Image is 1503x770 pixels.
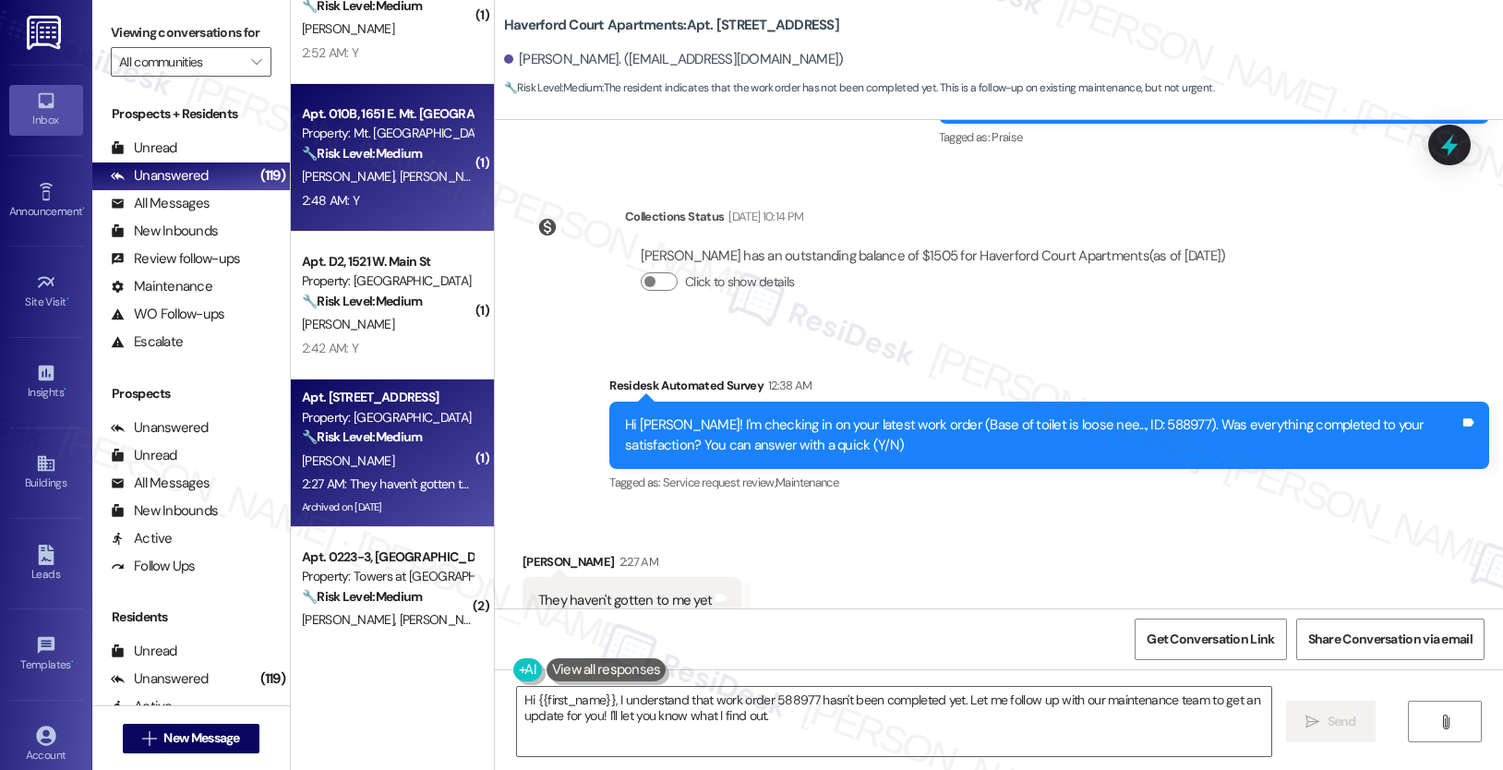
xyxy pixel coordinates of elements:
[111,446,177,465] div: Unread
[538,591,712,610] div: They haven't gotten to me yet
[66,293,69,306] span: •
[302,547,473,567] div: Apt. 0223-3, [GEOGRAPHIC_DATA]
[71,656,74,668] span: •
[111,222,218,241] div: New Inbounds
[764,376,812,395] div: 12:38 AM
[9,630,83,680] a: Templates •
[504,80,602,95] strong: 🔧 Risk Level: Medium
[1438,715,1452,729] i: 
[302,635,358,652] div: 2:24 AM: Y
[302,271,473,291] div: Property: [GEOGRAPHIC_DATA]
[111,249,240,269] div: Review follow-ups
[504,50,844,69] div: [PERSON_NAME]. ([EMAIL_ADDRESS][DOMAIN_NAME])
[9,357,83,407] a: Insights •
[111,18,271,47] label: Viewing conversations for
[1308,630,1473,649] span: Share Conversation via email
[302,388,473,407] div: Apt. [STREET_ADDRESS]
[1147,630,1274,649] span: Get Conversation Link
[111,305,224,324] div: WO Follow-ups
[1296,619,1485,660] button: Share Conversation via email
[9,448,83,498] a: Buildings
[111,474,210,493] div: All Messages
[641,247,1226,266] div: [PERSON_NAME] has an outstanding balance of $1505 for Haverford Court Apartments (as of [DATE])
[517,687,1271,756] textarea: Hi {{first_name}}, I understand that work order 588977 hasn't been completed yet. Let me follow u...
[111,501,218,521] div: New Inbounds
[302,44,358,61] div: 2:52 AM: Y
[302,293,422,309] strong: 🔧 Risk Level: Medium
[302,428,422,445] strong: 🔧 Risk Level: Medium
[111,332,183,352] div: Escalate
[119,47,242,77] input: All communities
[504,78,1214,98] span: : The resident indicates that the work order has not been completed yet. This is a follow-up on e...
[111,529,173,548] div: Active
[609,376,1489,402] div: Residesk Automated Survey
[111,669,209,689] div: Unanswered
[302,20,394,37] span: [PERSON_NAME]
[9,539,83,589] a: Leads
[111,642,177,661] div: Unread
[504,16,839,35] b: Haverford Court Apartments: Apt. [STREET_ADDRESS]
[939,124,1490,150] div: Tagged as:
[302,124,473,143] div: Property: Mt. [GEOGRAPHIC_DATA]
[302,104,473,124] div: Apt. 010B, 1651 E. Mt. [GEOGRAPHIC_DATA]
[302,475,508,492] div: 2:27 AM: They haven't gotten to me yet
[663,475,776,490] span: Service request review ,
[302,192,359,209] div: 2:48 AM: Y
[111,138,177,158] div: Unread
[251,54,261,69] i: 
[111,166,209,186] div: Unanswered
[776,475,838,490] span: Maintenance
[111,194,210,213] div: All Messages
[302,408,473,427] div: Property: [GEOGRAPHIC_DATA]
[256,665,290,693] div: (119)
[625,415,1460,455] div: Hi [PERSON_NAME]! I'm checking in on your latest work order (Base of toilet is loose nee..., ID: ...
[523,552,741,578] div: [PERSON_NAME]
[9,720,83,770] a: Account
[300,496,475,519] div: Archived on [DATE]
[142,731,156,746] i: 
[302,567,473,586] div: Property: Towers at [GEOGRAPHIC_DATA]
[64,383,66,396] span: •
[256,162,290,190] div: (119)
[1135,619,1286,660] button: Get Conversation Link
[685,272,794,292] label: Click to show details
[111,277,212,296] div: Maintenance
[302,252,473,271] div: Apt. D2, 1521 W. Main St
[992,129,1022,145] span: Praise
[82,202,85,215] span: •
[302,168,400,185] span: [PERSON_NAME]
[123,724,259,753] button: New Message
[111,697,173,716] div: Active
[9,267,83,317] a: Site Visit •
[92,384,290,403] div: Prospects
[302,340,358,356] div: 2:42 AM: Y
[1286,701,1376,742] button: Send
[724,207,803,226] div: [DATE] 10:14 PM
[615,552,658,571] div: 2:27 AM
[163,728,239,748] span: New Message
[92,608,290,627] div: Residents
[302,588,422,605] strong: 🔧 Risk Level: Medium
[1328,712,1356,731] span: Send
[399,611,497,628] span: [PERSON_NAME]
[111,557,196,576] div: Follow Ups
[625,207,724,226] div: Collections Status
[92,104,290,124] div: Prospects + Residents
[1305,715,1319,729] i: 
[302,145,422,162] strong: 🔧 Risk Level: Medium
[609,469,1489,496] div: Tagged as:
[302,611,400,628] span: [PERSON_NAME]
[399,168,491,185] span: [PERSON_NAME]
[302,452,394,469] span: [PERSON_NAME]
[9,85,83,135] a: Inbox
[27,16,65,50] img: ResiDesk Logo
[302,316,394,332] span: [PERSON_NAME]
[111,418,209,438] div: Unanswered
